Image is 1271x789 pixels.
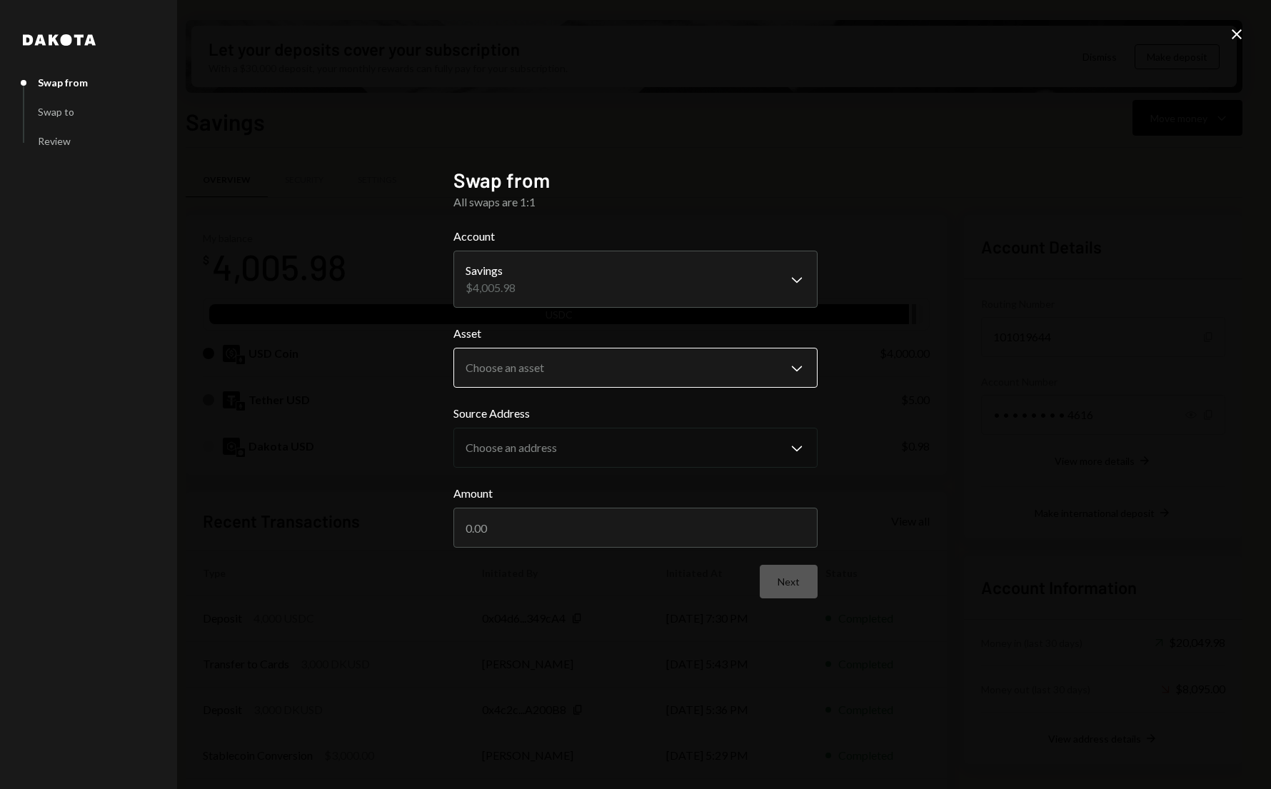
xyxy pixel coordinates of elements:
div: Review [38,135,71,147]
label: Source Address [453,405,818,422]
label: Asset [453,325,818,342]
button: Asset [453,348,818,388]
label: Account [453,228,818,245]
button: Source Address [453,428,818,468]
div: Swap to [38,106,74,118]
button: Account [453,251,818,308]
h2: Swap from [453,166,818,194]
div: Swap from [38,76,88,89]
input: 0.00 [453,508,818,548]
div: All swaps are 1:1 [453,194,818,211]
label: Amount [453,485,818,502]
